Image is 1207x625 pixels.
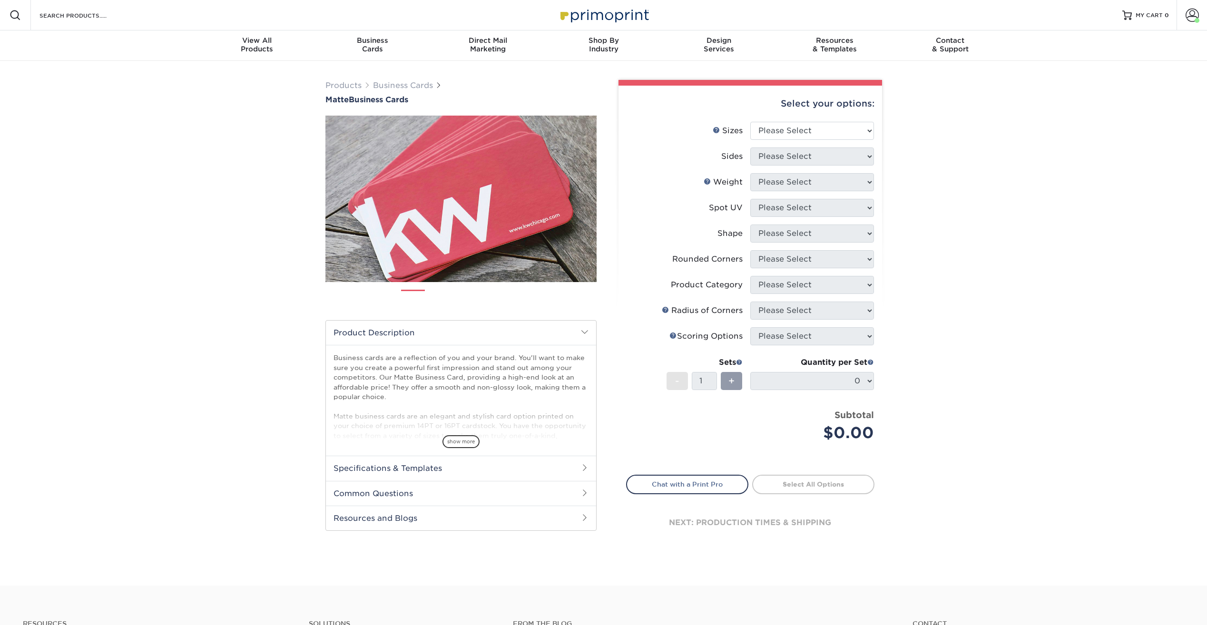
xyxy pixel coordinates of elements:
div: $0.00 [757,421,874,444]
span: show more [442,435,480,448]
span: + [728,374,735,388]
a: Business Cards [373,81,433,90]
h2: Common Questions [326,481,596,506]
div: & Templates [777,36,893,53]
span: - [675,374,679,388]
span: Contact [893,36,1008,45]
span: View All [199,36,315,45]
div: Cards [314,36,430,53]
div: Scoring Options [669,331,743,342]
img: Business Cards 01 [401,286,425,310]
div: Shape [717,228,743,239]
div: Select your options: [626,86,874,122]
a: Chat with a Print Pro [626,475,748,494]
a: DesignServices [661,30,777,61]
img: Matte 01 [325,63,597,334]
span: Design [661,36,777,45]
a: BusinessCards [314,30,430,61]
div: Quantity per Set [750,357,874,368]
span: 0 [1165,12,1169,19]
div: Sets [667,357,743,368]
div: Marketing [430,36,546,53]
div: Services [661,36,777,53]
a: Select All Options [752,475,874,494]
span: Direct Mail [430,36,546,45]
div: Sizes [713,125,743,137]
img: Primoprint [556,5,651,25]
div: & Support [893,36,1008,53]
h2: Product Description [326,321,596,345]
strong: Subtotal [834,410,874,420]
span: Matte [325,95,349,104]
div: Rounded Corners [672,254,743,265]
a: View AllProducts [199,30,315,61]
div: next: production times & shipping [626,494,874,551]
input: SEARCH PRODUCTS..... [39,10,131,21]
div: Weight [704,176,743,188]
a: Direct MailMarketing [430,30,546,61]
div: Product Category [671,279,743,291]
a: Resources& Templates [777,30,893,61]
span: MY CART [1136,11,1163,20]
a: Contact& Support [893,30,1008,61]
a: Shop ByIndustry [546,30,661,61]
span: Resources [777,36,893,45]
span: Shop By [546,36,661,45]
div: Radius of Corners [662,305,743,316]
a: MatteBusiness Cards [325,95,597,104]
h2: Specifications & Templates [326,456,596,480]
div: Products [199,36,315,53]
div: Industry [546,36,661,53]
p: Business cards are a reflection of you and your brand. You'll want to make sure you create a powe... [334,353,589,488]
div: Sides [721,151,743,162]
h2: Resources and Blogs [326,506,596,530]
img: Business Cards 03 [465,286,489,310]
img: Business Cards 02 [433,286,457,310]
div: Spot UV [709,202,743,214]
span: Business [314,36,430,45]
img: Business Cards 04 [497,286,520,310]
a: Products [325,81,362,90]
h1: Business Cards [325,95,597,104]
